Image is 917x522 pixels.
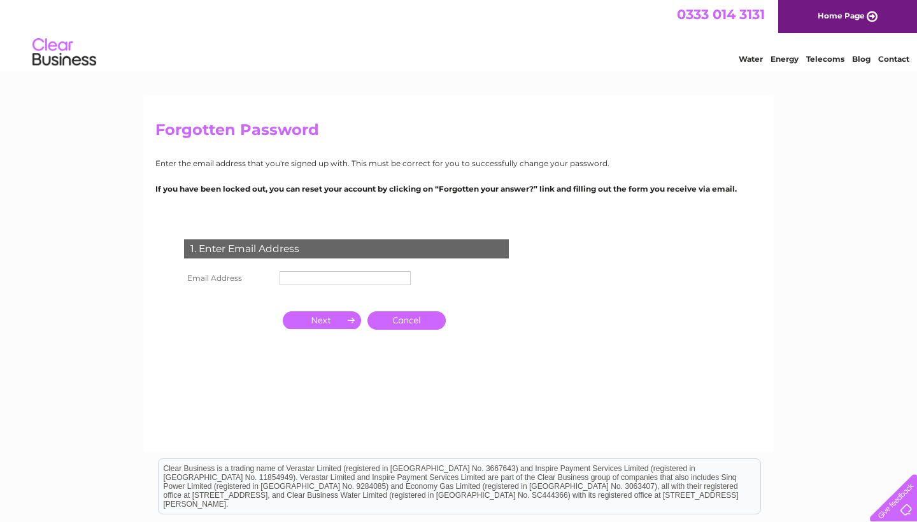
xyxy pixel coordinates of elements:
[184,239,509,258] div: 1. Enter Email Address
[771,54,799,64] a: Energy
[159,7,760,62] div: Clear Business is a trading name of Verastar Limited (registered in [GEOGRAPHIC_DATA] No. 3667643...
[32,33,97,72] img: logo.png
[806,54,844,64] a: Telecoms
[181,268,276,288] th: Email Address
[155,157,762,169] p: Enter the email address that you're signed up with. This must be correct for you to successfully ...
[677,6,765,22] a: 0333 014 3131
[878,54,909,64] a: Contact
[367,311,446,330] a: Cancel
[739,54,763,64] a: Water
[155,183,762,195] p: If you have been locked out, you can reset your account by clicking on “Forgotten your answer?” l...
[155,121,762,145] h2: Forgotten Password
[852,54,871,64] a: Blog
